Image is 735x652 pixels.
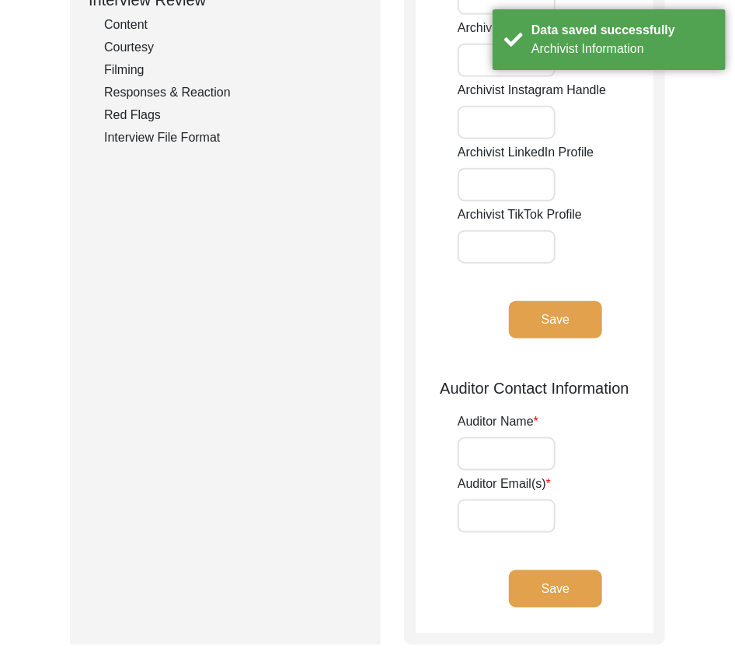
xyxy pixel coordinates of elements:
label: Archivist Instagram Handle [458,81,606,100]
div: Content [104,16,362,34]
label: Archivist Twitter Handle [458,19,587,37]
div: Courtesy [104,38,362,57]
label: Auditor Email(s) [458,475,551,493]
label: Archivist LinkedIn Profile [458,143,594,162]
div: Interview File Format [104,128,362,147]
button: Save [509,301,602,338]
label: Archivist TikTok Profile [458,205,582,224]
button: Save [509,570,602,608]
div: Red Flags [104,106,362,124]
div: Data saved successfully [531,21,714,40]
div: Archivist Information [531,40,714,58]
div: Filming [104,61,362,79]
div: Responses & Reaction [104,83,362,102]
label: Auditor Name [458,412,538,431]
div: Auditor Contact Information [416,377,653,400]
